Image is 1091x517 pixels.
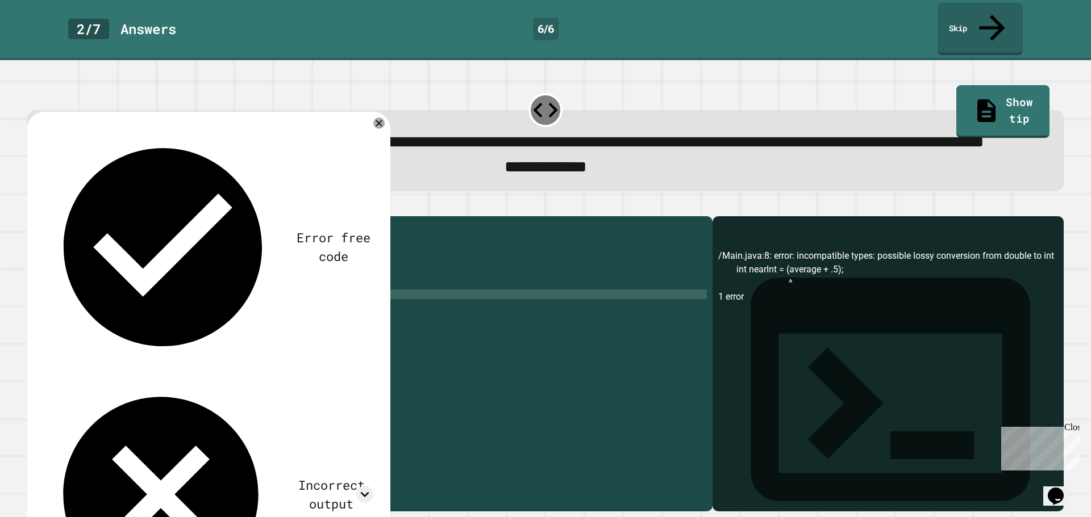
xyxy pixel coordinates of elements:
[289,476,373,513] div: Incorrect output
[68,19,109,39] div: 2 / 7
[718,249,1058,512] div: /Main.java:8: error: incompatible types: possible lossy conversion from double to int int nearInt...
[997,422,1080,470] iframe: chat widget
[956,85,1049,137] a: Show tip
[120,19,176,39] div: Answer s
[5,5,78,72] div: Chat with us now!Close
[293,228,373,266] div: Error free code
[533,18,559,40] div: 6 / 6
[1043,472,1080,506] iframe: chat widget
[938,3,1023,55] a: Skip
